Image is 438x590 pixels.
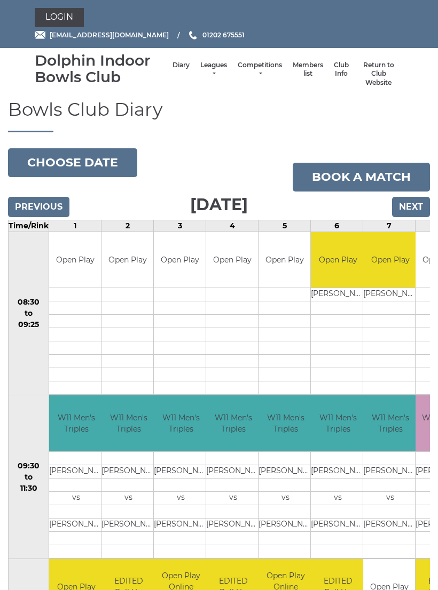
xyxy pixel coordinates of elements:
td: [PERSON_NAME] [363,288,417,301]
h1: Bowls Club Diary [8,100,430,132]
td: [PERSON_NAME] [311,518,365,531]
td: 1 [49,220,101,232]
td: W11 Men's Triples [363,395,417,451]
input: Previous [8,197,69,217]
td: vs [49,491,103,505]
img: Phone us [189,31,197,39]
td: Open Play [259,232,310,288]
button: Choose date [8,148,137,177]
td: [PERSON_NAME] [259,518,312,531]
td: 09:30 to 11:30 [9,395,49,559]
td: Open Play [363,232,417,288]
td: [PERSON_NAME] [49,465,103,478]
td: 7 [363,220,416,232]
td: W11 Men's Triples [154,395,208,451]
td: vs [311,491,365,505]
td: [PERSON_NAME] [363,518,417,531]
td: Open Play [206,232,258,288]
td: vs [101,491,155,505]
td: Open Play [154,232,206,288]
a: Club Info [334,61,349,78]
td: [PERSON_NAME] [154,465,208,478]
td: [PERSON_NAME] [101,465,155,478]
td: W11 Men's Triples [259,395,312,451]
a: Book a match [293,163,430,192]
span: [EMAIL_ADDRESS][DOMAIN_NAME] [50,31,169,39]
td: [PERSON_NAME] [49,518,103,531]
td: W11 Men's Triples [101,395,155,451]
a: Phone us 01202 675551 [187,30,245,40]
td: Time/Rink [9,220,49,232]
td: vs [363,491,417,505]
input: Next [392,197,430,217]
td: W11 Men's Triples [206,395,260,451]
td: [PERSON_NAME] [101,518,155,531]
td: [PERSON_NAME] [311,465,365,478]
td: [PERSON_NAME] [311,288,365,301]
td: [PERSON_NAME] [363,465,417,478]
td: 2 [101,220,154,232]
td: [PERSON_NAME] [206,518,260,531]
td: vs [206,491,260,505]
a: Email [EMAIL_ADDRESS][DOMAIN_NAME] [35,30,169,40]
td: 6 [311,220,363,232]
td: [PERSON_NAME] [259,465,312,478]
td: 3 [154,220,206,232]
td: Open Play [49,232,101,288]
td: [PERSON_NAME] [206,465,260,478]
a: Return to Club Website [359,61,398,87]
td: 5 [259,220,311,232]
a: Login [35,8,84,27]
td: W11 Men's Triples [311,395,365,451]
a: Members list [293,61,323,78]
span: 01202 675551 [202,31,245,39]
div: Dolphin Indoor Bowls Club [35,52,167,85]
a: Leagues [200,61,227,78]
td: vs [154,491,208,505]
td: 08:30 to 09:25 [9,232,49,395]
td: [PERSON_NAME] [154,518,208,531]
td: 4 [206,220,259,232]
td: Open Play [101,232,153,288]
td: Open Play [311,232,365,288]
td: vs [259,491,312,505]
a: Diary [173,61,190,70]
a: Competitions [238,61,282,78]
img: Email [35,31,45,39]
td: W11 Men's Triples [49,395,103,451]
